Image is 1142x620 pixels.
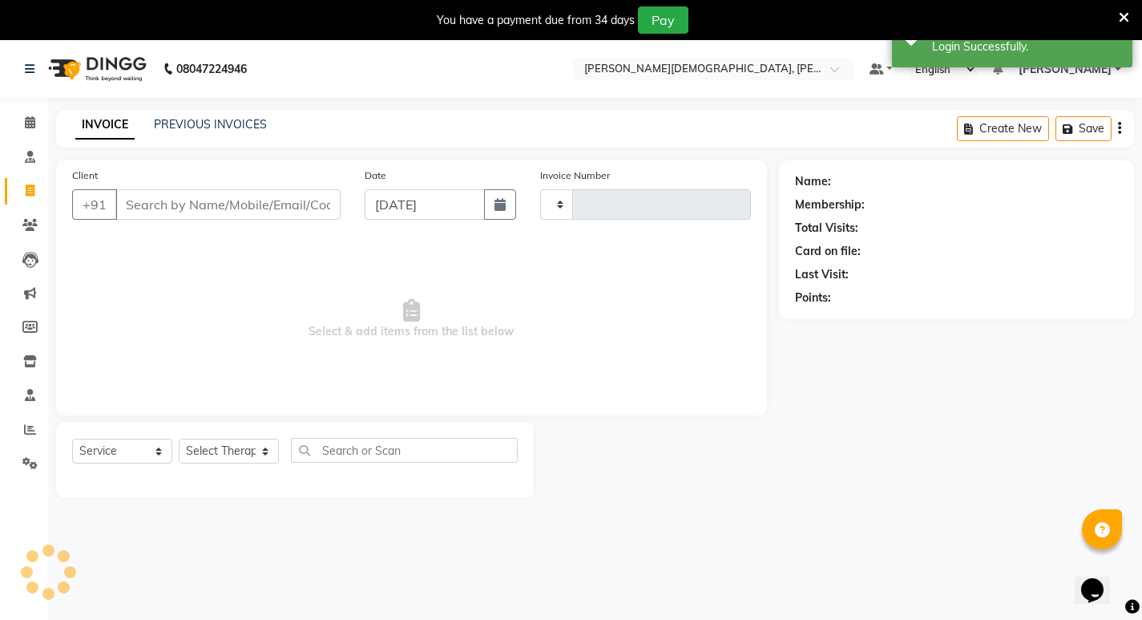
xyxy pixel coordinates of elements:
[795,220,858,237] div: Total Visits:
[41,47,151,91] img: logo
[75,111,135,140] a: INVOICE
[72,239,751,399] span: Select & add items from the list below
[795,197,865,213] div: Membership:
[795,290,831,306] div: Points:
[932,38,1120,55] div: Login Successfully.
[795,173,831,190] div: Name:
[1055,116,1112,141] button: Save
[115,189,341,220] input: Search by Name/Mobile/Email/Code
[72,189,117,220] button: +91
[154,117,267,132] a: PREVIOUS INVOICES
[1019,61,1112,78] span: [PERSON_NAME]
[638,6,688,34] button: Pay
[176,47,247,91] b: 08047224946
[291,438,518,463] input: Search or Scan
[437,12,635,29] div: You have a payment due from 34 days
[1075,556,1126,604] iframe: chat widget
[795,266,849,283] div: Last Visit:
[72,168,98,183] label: Client
[365,168,386,183] label: Date
[540,168,610,183] label: Invoice Number
[795,243,861,260] div: Card on file:
[957,116,1049,141] button: Create New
